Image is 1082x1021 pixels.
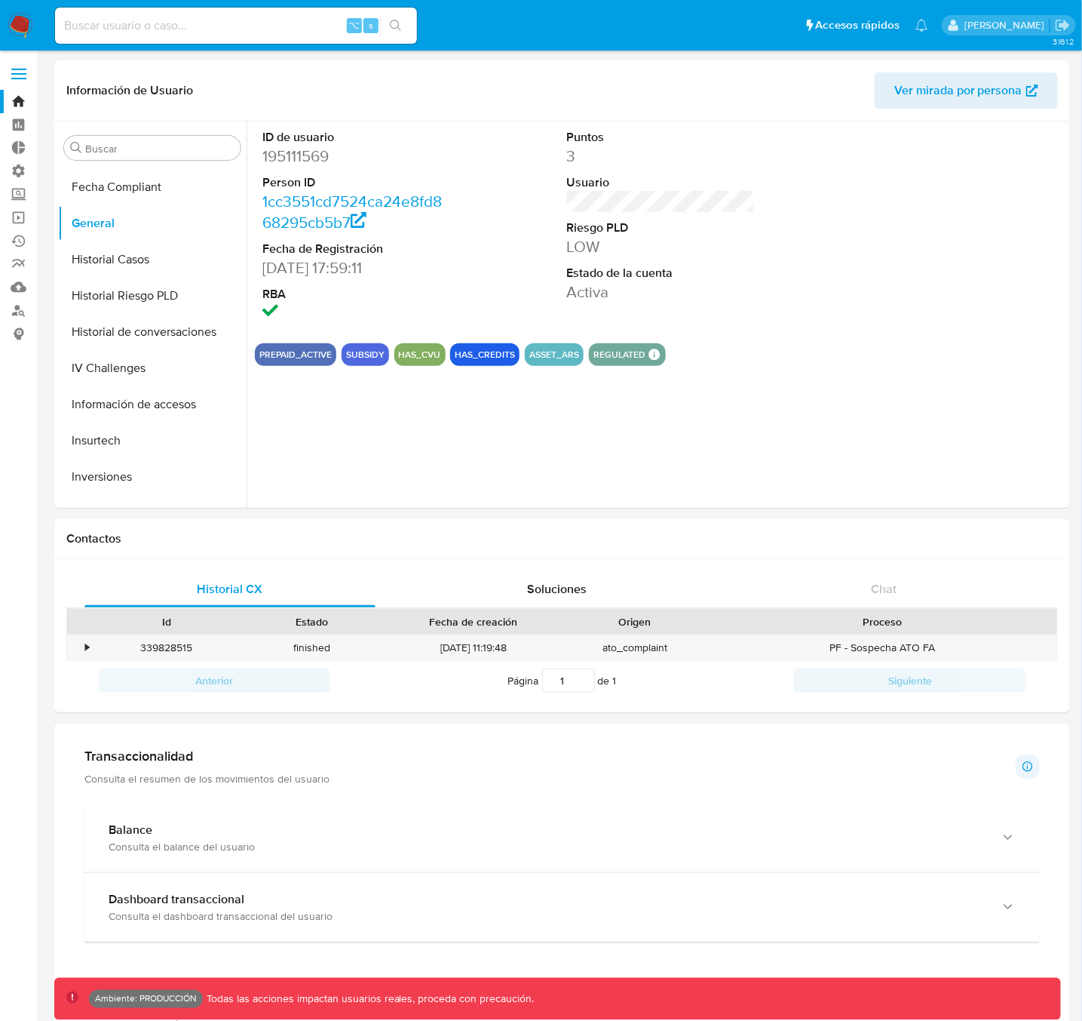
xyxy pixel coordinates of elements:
[613,673,617,688] span: 1
[93,635,239,660] div: 339828515
[58,459,247,495] button: Inversiones
[104,614,228,629] div: Id
[70,142,82,154] button: Buscar
[55,16,417,35] input: Buscar usuario o caso...
[708,635,1057,660] div: PF - Sospecha ATO FA
[380,15,411,36] button: search-icon
[58,495,247,531] button: Items
[98,669,330,693] button: Anterior
[567,236,755,257] dd: LOW
[95,996,197,1002] p: Ambiente: PRODUCCIÓN
[58,278,247,314] button: Historial Riesgo PLD
[567,174,755,191] dt: Usuario
[348,18,360,32] span: ⌥
[262,174,450,191] dt: Person ID
[58,169,247,205] button: Fecha Compliant
[58,386,247,423] button: Información de accesos
[262,241,450,257] dt: Fecha de Registración
[85,142,234,155] input: Buscar
[58,423,247,459] button: Insurtech
[262,257,450,278] dd: [DATE] 17:59:11
[816,17,900,33] span: Accesos rápidos
[567,146,755,167] dd: 3
[262,286,450,303] dt: RBA
[58,314,247,350] button: Historial de conversaciones
[250,614,374,629] div: Estado
[572,614,697,629] div: Origen
[719,614,1047,629] div: Proceso
[915,19,928,32] a: Notificaciones
[508,669,617,693] span: Página de
[875,72,1058,109] button: Ver mirada por persona
[964,18,1050,32] p: yamil.zavala@mercadolibre.com
[58,205,247,241] button: General
[527,580,587,598] span: Soluciones
[794,669,1026,693] button: Siguiente
[197,580,262,598] span: Historial CX
[567,129,755,146] dt: Puntos
[369,18,373,32] span: s
[872,580,897,598] span: Chat
[1055,17,1071,33] a: Salir
[66,83,193,98] h1: Información de Usuario
[58,241,247,278] button: Historial Casos
[85,641,89,655] div: •
[385,635,562,660] div: [DATE] 11:19:48
[562,635,707,660] div: ato_complaint
[262,146,450,167] dd: 195111569
[262,129,450,146] dt: ID de usuario
[894,72,1022,109] span: Ver mirada por persona
[58,350,247,386] button: IV Challenges
[567,281,755,303] dd: Activa
[203,992,535,1007] p: Todas las acciones impactan usuarios reales, proceda con precaución.
[262,190,442,233] a: 1cc3551cd7524ca24e8fd868295cb5b7
[239,635,385,660] div: finished
[396,614,552,629] div: Fecha de creación
[567,265,755,281] dt: Estado de la cuenta
[66,531,1058,546] h1: Contactos
[567,220,755,236] dt: Riesgo PLD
